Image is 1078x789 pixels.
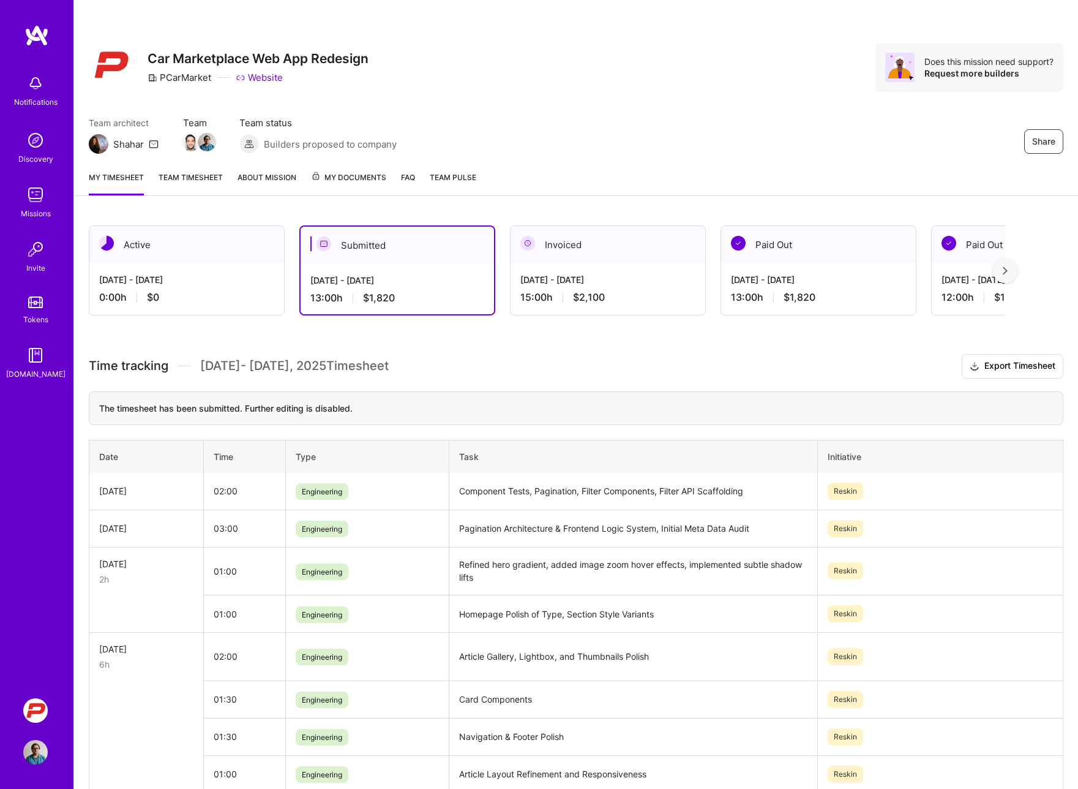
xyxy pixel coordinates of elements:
a: Team Pulse [430,171,476,195]
td: 01:30 [204,681,286,718]
img: Invoiced [520,236,535,251]
i: icon Download [970,360,979,373]
span: $1,820 [784,291,815,304]
span: Time tracking [89,358,168,374]
th: Task [449,440,818,473]
th: Time [204,440,286,473]
img: PCarMarket: Car Marketplace Web App Redesign [23,698,48,723]
div: Missions [21,207,51,220]
div: Shahar [113,138,144,151]
a: About Mission [238,171,296,195]
div: 2h [99,573,193,586]
td: Article Gallery, Lightbox, and Thumbnails Polish [449,633,818,681]
div: 15:00 h [520,291,695,304]
th: Date [89,440,204,473]
img: Builders proposed to company [239,134,259,154]
span: Team status [239,116,397,129]
span: Reskin [828,728,863,746]
span: Reskin [828,483,863,500]
span: Engineering [296,649,348,665]
span: Engineering [296,692,348,708]
div: [DATE] - [DATE] [310,274,484,287]
a: My timesheet [89,171,144,195]
td: Component Tests, Pagination, Filter Components, Filter API Scaffolding [449,473,818,510]
div: [DATE] - [DATE] [520,273,695,286]
i: icon Mail [149,139,159,149]
div: Does this mission need support? [924,56,1054,67]
img: tokens [28,296,43,308]
span: [DATE] - [DATE] , 2025 Timesheet [200,358,389,374]
div: Active [89,226,284,263]
div: 13:00 h [310,292,484,304]
span: Engineering [296,483,348,500]
img: bell [23,71,48,96]
td: 02:00 [204,473,286,510]
a: Website [236,71,283,84]
span: $1,820 [363,292,395,304]
span: Reskin [828,520,863,537]
div: Notifications [14,96,58,108]
div: [DOMAIN_NAME] [6,368,66,380]
img: discovery [23,128,48,153]
img: right [1003,266,1008,275]
h3: Car Marketplace Web App Redesign [148,51,369,66]
i: icon CompanyGray [148,73,157,83]
span: Builders proposed to company [264,138,397,151]
span: Team Pulse [430,173,476,182]
button: Export Timesheet [962,354,1063,379]
img: Avatar [885,53,915,82]
td: 01:00 [204,595,286,633]
span: Engineering [296,564,348,580]
th: Initiative [817,440,1063,473]
a: FAQ [401,171,415,195]
img: guide book [23,343,48,368]
td: 01:30 [204,718,286,755]
span: Team [183,116,215,129]
span: $1,680 [994,291,1026,304]
span: Reskin [828,766,863,783]
div: Request more builders [924,67,1054,79]
td: Refined hero gradient, added image zoom hover effects, implemented subtle shadow lifts [449,547,818,595]
div: [DATE] [99,485,193,497]
img: Paid Out [941,236,956,251]
img: Team Member Avatar [198,133,216,151]
a: Team Member Avatar [183,132,199,153]
img: Invite [23,237,48,262]
span: Reskin [828,562,863,579]
img: User Avatar [23,740,48,764]
td: 02:00 [204,633,286,681]
div: [DATE] [99,643,193,655]
td: Navigation & Footer Polish [449,718,818,755]
div: Invoiced [511,226,705,263]
td: Pagination Architecture & Frontend Logic System, Initial Meta Data Audit [449,510,818,547]
div: [DATE] - [DATE] [99,273,274,286]
span: Engineering [296,766,348,783]
span: $0 [147,291,159,304]
div: 0:00 h [99,291,274,304]
td: Card Components [449,681,818,718]
span: $2,100 [573,291,605,304]
a: My Documents [311,171,386,195]
img: Team Architect [89,134,108,154]
td: 01:00 [204,547,286,595]
img: Paid Out [731,236,746,251]
img: teamwork [23,183,48,207]
div: 6h [99,658,193,671]
span: My Documents [311,171,386,184]
span: Share [1032,135,1055,148]
div: 13:00 h [731,291,906,304]
div: Paid Out [721,226,916,263]
div: Invite [26,262,45,274]
span: Engineering [296,521,348,537]
div: PCarMarket [148,71,211,84]
span: Team architect [89,116,159,129]
div: Submitted [301,227,494,264]
a: Team Member Avatar [199,132,215,153]
span: Reskin [828,691,863,708]
img: logo [24,25,49,47]
a: User Avatar [20,740,51,764]
div: [DATE] [99,557,193,570]
a: PCarMarket: Car Marketplace Web App Redesign [20,698,51,723]
td: 03:00 [204,510,286,547]
img: Submitted [316,236,331,251]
